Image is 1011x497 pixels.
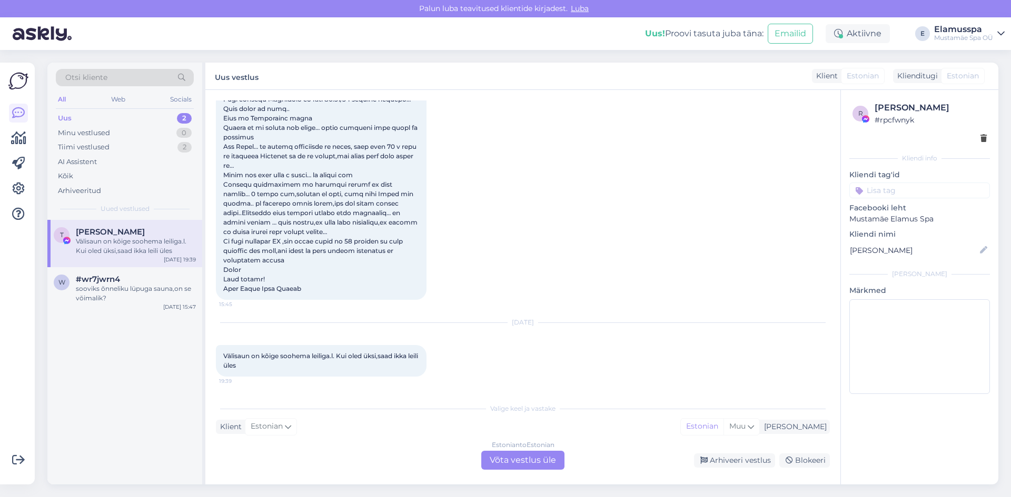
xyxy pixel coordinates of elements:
div: All [56,93,68,106]
div: Web [109,93,127,106]
p: Facebooki leht [849,202,990,214]
div: 2 [177,113,192,124]
div: Klienditugi [893,70,938,82]
div: Võta vestlus üle [481,451,564,470]
div: Mustamäe Spa OÜ [934,34,993,42]
div: E [915,26,930,41]
div: Kliendi info [849,154,990,163]
div: [PERSON_NAME] [875,102,987,114]
div: Blokeeri [779,453,830,468]
div: 2 [177,142,192,153]
span: Estonian [947,70,979,82]
div: Estonian to Estonian [492,440,554,450]
div: [DATE] [216,318,830,327]
span: Uued vestlused [101,204,150,214]
div: Elamusspa [934,25,993,34]
div: Klient [812,70,838,82]
p: Märkmed [849,285,990,296]
div: Proovi tasuta juba täna: [645,27,764,40]
div: sooviks õnneliku lüpuga sauna,on se võimalik? [76,284,196,303]
span: Muu [729,421,746,431]
span: Terosmo Lindeta [76,227,145,237]
p: Kliendi nimi [849,229,990,240]
div: Arhiveeri vestlus [694,453,775,468]
label: Uus vestlus [215,69,259,83]
p: Mustamäe Elamus Spa [849,214,990,225]
div: 0 [176,128,192,138]
span: Otsi kliente [65,72,107,83]
span: Luba [568,4,592,13]
div: Arhiveeritud [58,186,101,196]
span: Estonian [251,421,283,432]
a: ElamusspaMustamäe Spa OÜ [934,25,1005,42]
input: Lisa tag [849,182,990,198]
div: AI Assistent [58,157,97,167]
p: Kliendi tag'id [849,169,990,180]
div: Valige keel ja vastake [216,404,830,413]
span: 19:39 [219,377,259,385]
button: Emailid [768,24,813,44]
div: [DATE] 19:39 [164,256,196,263]
div: Kõik [58,171,73,181]
div: # rpcfwnyk [875,114,987,126]
div: [PERSON_NAME] [760,421,827,432]
span: T [60,231,64,239]
div: Estonian [681,419,723,434]
span: Estonian [847,70,879,82]
div: Uus [58,113,72,124]
span: Välisaun on kõige soohema leiliga.l. Kui oled üksi,saad ikka leili üles [223,352,420,369]
span: r [858,109,863,117]
div: [PERSON_NAME] [849,269,990,279]
b: Uus! [645,28,665,38]
div: Minu vestlused [58,128,110,138]
span: #wr7jwrn4 [76,275,120,284]
img: Askly Logo [8,71,28,91]
div: Tiimi vestlused [58,142,110,153]
div: Socials [168,93,194,106]
div: Aktiivne [826,24,890,43]
span: w [58,278,65,286]
div: [DATE] 15:47 [163,303,196,311]
div: Välisaun on kõige soohema leiliga.l. Kui oled üksi,saad ikka leili üles [76,237,196,256]
div: Klient [216,421,242,432]
span: 15:45 [219,300,259,308]
input: Lisa nimi [850,245,978,256]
